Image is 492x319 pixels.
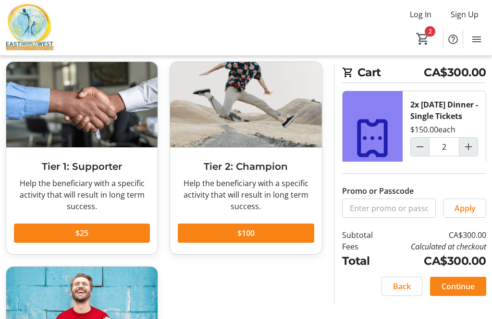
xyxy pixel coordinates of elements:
div: $150.00 each [410,124,455,135]
h3: Tier 2: Champion [178,160,314,174]
span: Sign Up [451,9,479,20]
button: Decrement by one [411,138,429,156]
h2: Cart [342,64,486,83]
span: Back [393,281,411,292]
span: $25 [75,228,88,239]
img: Tier 2: Champion [170,62,321,147]
td: CA$300.00 [384,229,486,241]
td: CA$300.00 [384,252,486,269]
button: Help [443,30,463,49]
span: Apply [455,202,476,214]
h3: Tier 1: Supporter [14,160,150,174]
div: 2x [DATE] Dinner - Single Tickets [410,99,478,122]
button: Remove [410,158,463,177]
td: Total [342,252,384,269]
input: Diwali Dinner - Single Tickets Quantity [429,137,459,156]
button: Apply [443,199,486,218]
div: Help the beneficiary with a specific activity that will result in long term success. [178,178,314,213]
button: Increment by one [459,138,478,156]
button: Continue [430,277,486,296]
button: Menu [467,30,486,49]
input: Enter promo or passcode [342,199,436,218]
td: Fees [342,241,384,252]
img: East Meets West Children's Foundation's Logo [6,4,54,52]
button: Log In [402,7,439,22]
span: Log In [410,9,431,20]
div: Help the beneficiary with a specific activity that will result in long term success. [14,178,150,213]
button: Back [381,277,422,296]
span: Continue [442,281,475,292]
button: Cart [414,30,431,47]
td: Calculated at checkout [384,241,486,252]
td: Subtotal [342,229,384,241]
button: Sign Up [443,7,486,22]
label: Promo or Passcode [342,185,414,197]
button: $100 [178,224,314,243]
button: $25 [14,224,150,243]
span: CA$300.00 [424,64,486,81]
span: $100 [237,228,255,239]
img: Tier 1: Supporter [6,62,158,147]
